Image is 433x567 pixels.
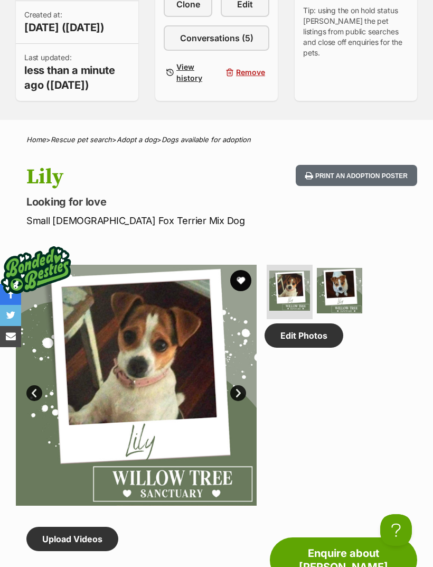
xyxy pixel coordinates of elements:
[24,63,130,92] span: less than a minute ago ([DATE])
[24,52,130,92] p: Last updated:
[26,385,42,401] a: Prev
[269,271,310,311] img: Photo of Lily
[303,5,409,58] p: Tip: using the on hold status [PERSON_NAME] the pet listings from public searches and close off e...
[51,135,112,144] a: Rescue pet search
[180,32,253,44] span: Conversations (5)
[26,194,267,209] p: Looking for love
[26,213,267,228] p: Small [DEMOGRAPHIC_DATA] Fox Terrier Mix Dog
[317,268,363,314] img: Photo of Lily
[164,25,269,51] a: Conversations (5)
[221,59,269,86] button: Remove
[26,135,46,144] a: Home
[265,323,343,348] a: Edit Photos
[230,270,251,291] button: favourite
[16,265,257,506] img: Photo of Lily
[26,165,267,189] h1: Lily
[230,385,246,401] a: Next
[24,10,105,35] p: Created at:
[26,527,118,551] a: Upload Videos
[176,61,208,83] span: View history
[164,59,212,86] a: View history
[296,165,417,187] button: Print an adoption poster
[24,20,105,35] span: [DATE] ([DATE])
[380,514,412,546] iframe: Help Scout Beacon - Open
[117,135,157,144] a: Adopt a dog
[162,135,251,144] a: Dogs available for adoption
[236,67,265,78] span: Remove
